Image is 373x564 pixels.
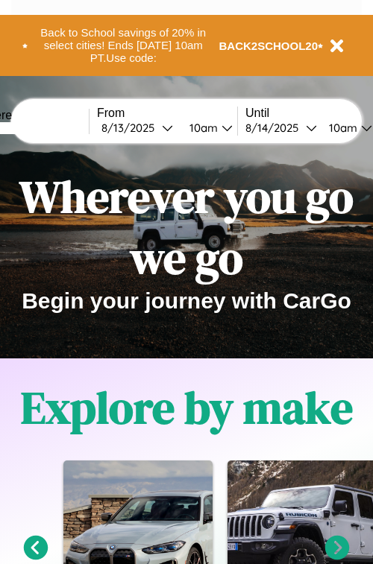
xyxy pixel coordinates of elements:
b: BACK2SCHOOL20 [219,39,319,52]
h1: Explore by make [21,377,353,438]
div: 10am [182,121,222,135]
button: 10am [178,120,237,136]
div: 8 / 13 / 2025 [101,121,162,135]
div: 10am [322,121,361,135]
button: Back to School savings of 20% in select cities! Ends [DATE] 10am PT.Use code: [28,22,219,69]
button: 8/13/2025 [97,120,178,136]
div: 8 / 14 / 2025 [245,121,306,135]
label: From [97,107,237,120]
